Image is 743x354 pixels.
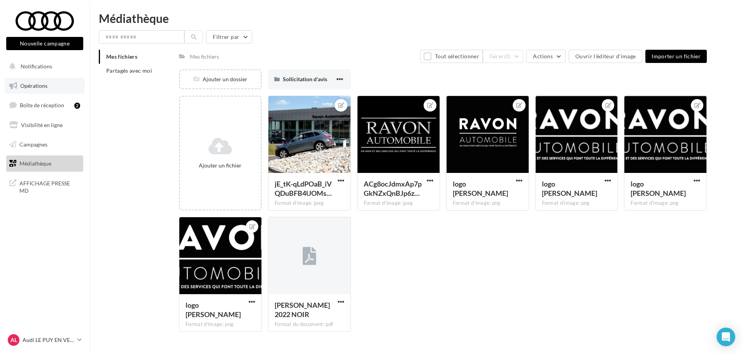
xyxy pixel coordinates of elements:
span: AFFICHAGE PRESSE MD [19,178,80,195]
button: Tout sélectionner [420,50,482,63]
span: Visibilité en ligne [21,122,63,128]
span: Sollicitation d'avis [283,76,327,82]
a: Visibilité en ligne [5,117,85,133]
span: Campagnes [19,141,47,147]
div: Format d'image: jpeg [364,200,433,207]
button: Notifications [5,58,82,75]
span: Partagés avec moi [106,67,152,74]
a: Médiathèque [5,155,85,172]
div: 2 [74,103,80,109]
span: logo RAVON [542,180,597,197]
a: AFFICHAGE PRESSE MD [5,175,85,198]
button: Filtrer par [206,30,252,44]
span: Mes fichiers [106,53,137,60]
div: Médiathèque [99,12,734,24]
div: Ajouter un fichier [183,162,258,169]
button: Actions [526,50,565,63]
button: Ouvrir l'éditeur d'image [569,50,642,63]
span: logo RAVON [631,180,686,197]
button: Importer un fichier [645,50,707,63]
div: Mes fichiers [190,53,219,61]
span: Opérations [20,82,47,89]
a: AL Audi LE PUY EN VELAY [6,333,83,347]
div: Format d'image: png [542,200,612,207]
span: (0) [504,53,511,59]
a: Boîte de réception2 [5,97,85,113]
span: Boîte de réception [20,102,64,108]
span: logo RAVON [186,301,241,319]
button: Gérer(0) [483,50,524,63]
span: AL [11,336,17,344]
span: RAVON 2022 NOIR [275,301,330,319]
p: Audi LE PUY EN VELAY [23,336,74,344]
a: Opérations [5,78,85,94]
span: Importer un fichier [652,53,701,59]
div: Format du document: pdf [275,321,344,328]
span: jE_tK-qLdPOaB_iVQDuBFB4UOMszpQpiymrmwhhK-VZlF0VCA9BnsDuT2F9PuVmPhidHn4zBRQT-ogPSYg=s0 [275,180,332,197]
div: Format d'image: png [186,321,255,328]
div: Ajouter un dossier [180,75,261,83]
div: Format d'image: png [631,200,700,207]
div: Format d'image: png [453,200,522,207]
button: Nouvelle campagne [6,37,83,50]
a: Campagnes [5,136,85,153]
div: Format d'image: jpeg [275,200,344,207]
span: logo RAVON [453,180,508,197]
div: Open Intercom Messenger [717,328,735,346]
span: Médiathèque [19,160,51,167]
span: ACg8ocJdmxAp7pGkNZxQnBJp6zYnLnH2zqP9kkLrTQ1RyJ2IIeFyrLo8 [364,180,422,197]
span: Actions [533,53,552,59]
span: Notifications [21,63,52,70]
